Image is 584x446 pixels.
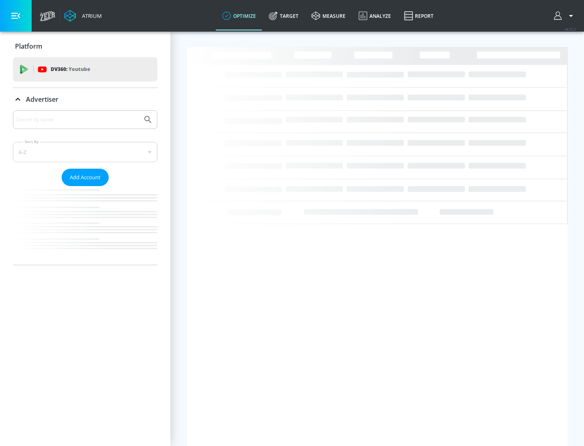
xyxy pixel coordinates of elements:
[26,95,58,104] p: Advertiser
[13,57,157,81] div: DV360: Youtube
[397,1,440,30] a: Report
[305,1,352,30] a: measure
[13,110,157,265] div: Advertiser
[70,173,101,182] span: Add Account
[352,1,397,30] a: Analyze
[13,88,157,111] div: Advertiser
[23,139,41,144] label: Sort By
[62,169,109,186] button: Add Account
[13,35,157,58] div: Platform
[64,10,102,22] a: Atrium
[16,114,139,125] input: Search by name
[13,142,157,162] div: A-Z
[216,1,262,30] a: optimize
[13,186,157,265] nav: list of Advertiser
[79,12,102,19] div: Atrium
[565,27,576,31] span: v 4.22.2
[262,1,305,30] a: Target
[69,65,90,73] p: Youtube
[15,42,42,51] p: Platform
[51,65,90,74] p: DV360:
